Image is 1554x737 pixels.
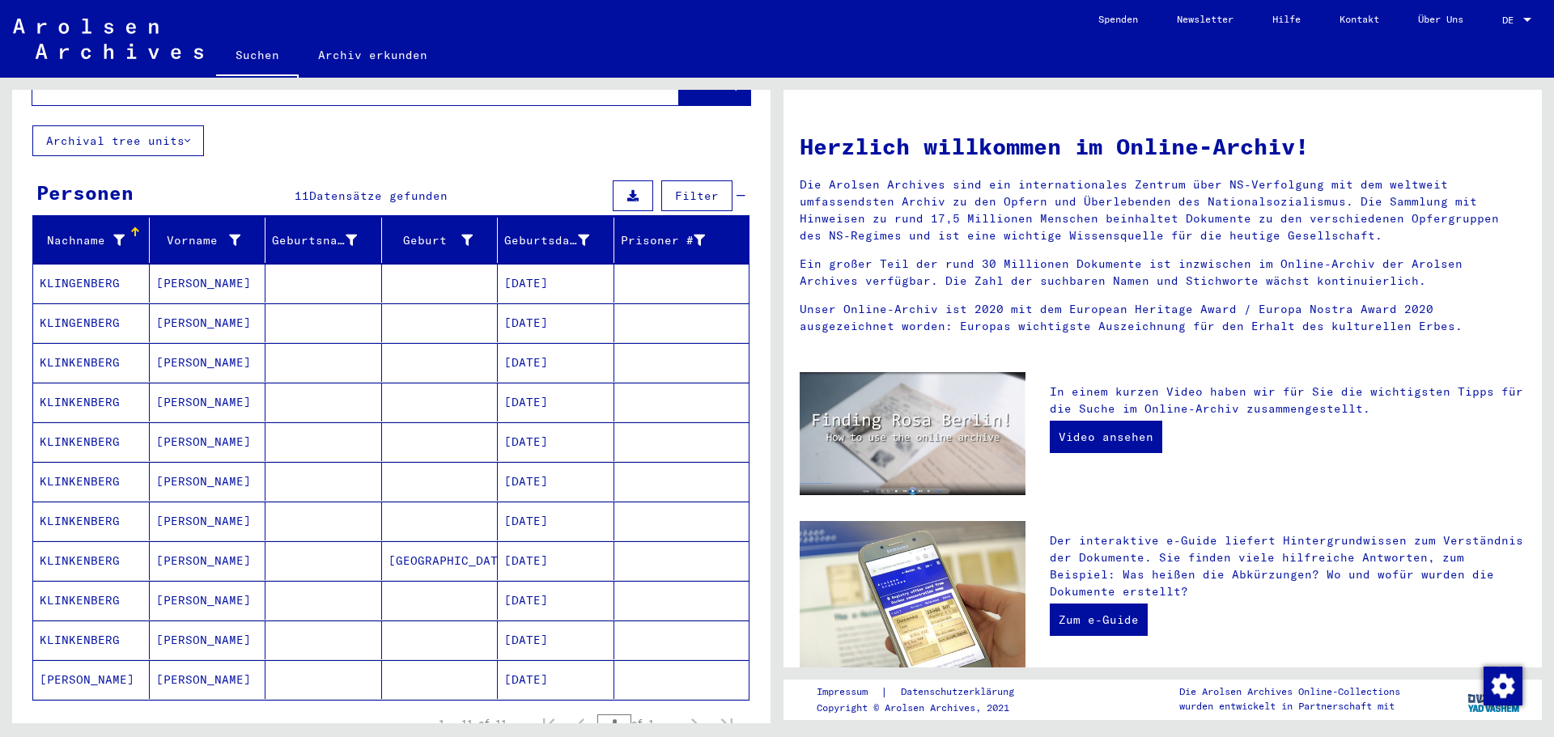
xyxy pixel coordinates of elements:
[817,684,1034,701] div: |
[36,178,134,207] div: Personen
[13,19,203,59] img: Arolsen_neg.svg
[33,541,150,580] mat-cell: KLINKENBERG
[614,218,749,263] mat-header-cell: Prisoner #
[1179,684,1400,699] p: Die Arolsen Archives Online-Collections
[382,541,499,580] mat-cell: [GEOGRAPHIC_DATA]
[382,218,499,263] mat-header-cell: Geburt‏
[388,227,498,253] div: Geburt‏
[800,256,1526,290] p: Ein großer Teil der rund 30 Millionen Dokumente ist inzwischen im Online-Archiv der Arolsen Archi...
[150,264,266,303] mat-cell: [PERSON_NAME]
[800,372,1025,495] img: video.jpg
[498,303,614,342] mat-cell: [DATE]
[33,660,150,699] mat-cell: [PERSON_NAME]
[33,502,150,540] mat-cell: KLINKENBERG
[295,188,309,203] span: 11
[504,232,589,249] div: Geburtsdatum
[33,343,150,382] mat-cell: KLINKENBERG
[33,218,150,263] mat-header-cell: Nachname
[1484,667,1522,705] img: Zustimmung ändern
[621,232,706,249] div: Prisoner #
[597,715,678,731] div: of 1
[33,621,150,659] mat-cell: KLINKENBERG
[817,701,1034,715] p: Copyright © Arolsen Archives, 2021
[150,502,266,540] mat-cell: [PERSON_NAME]
[498,264,614,303] mat-cell: [DATE]
[675,188,719,203] span: Filter
[800,129,1526,163] h1: Herzlich willkommen im Online-Archiv!
[1050,383,1526,417] p: In einem kurzen Video haben wir für Sie die wichtigsten Tipps für die Suche im Online-Archiv zusa...
[498,343,614,382] mat-cell: [DATE]
[504,227,614,253] div: Geburtsdatum
[661,180,732,211] button: Filter
[33,422,150,461] mat-cell: KLINKENBERG
[150,383,266,421] mat-cell: [PERSON_NAME]
[1464,679,1525,719] img: yv_logo.png
[498,581,614,620] mat-cell: [DATE]
[150,462,266,501] mat-cell: [PERSON_NAME]
[1050,532,1526,600] p: Der interaktive e-Guide liefert Hintergrundwissen zum Verständnis der Dokumente. Sie finden viele...
[33,383,150,421] mat-cell: KLINKENBERG
[33,581,150,620] mat-cell: KLINKENBERG
[439,716,507,731] div: 1 – 11 of 11
[498,502,614,540] mat-cell: [DATE]
[40,232,125,249] div: Nachname
[150,218,266,263] mat-header-cell: Vorname
[1050,604,1148,636] a: Zum e-Guide
[498,383,614,421] mat-cell: [DATE]
[1502,15,1520,26] span: DE
[498,422,614,461] mat-cell: [DATE]
[150,343,266,382] mat-cell: [PERSON_NAME]
[272,227,381,253] div: Geburtsname
[498,541,614,580] mat-cell: [DATE]
[33,462,150,501] mat-cell: KLINKENBERG
[33,303,150,342] mat-cell: KLINGENBERG
[309,188,448,203] span: Datensätze gefunden
[150,422,266,461] mat-cell: [PERSON_NAME]
[1179,699,1400,714] p: wurden entwickelt in Partnerschaft mit
[40,227,149,253] div: Nachname
[299,36,447,74] a: Archiv erkunden
[150,660,266,699] mat-cell: [PERSON_NAME]
[156,227,265,253] div: Vorname
[156,232,241,249] div: Vorname
[216,36,299,78] a: Suchen
[272,232,357,249] div: Geburtsname
[498,621,614,659] mat-cell: [DATE]
[800,301,1526,335] p: Unser Online-Archiv ist 2020 mit dem European Heritage Award / Europa Nostra Award 2020 ausgezeic...
[32,125,204,156] button: Archival tree units
[150,541,266,580] mat-cell: [PERSON_NAME]
[1050,421,1162,453] a: Video ansehen
[33,264,150,303] mat-cell: KLINGENBERG
[817,684,881,701] a: Impressum
[498,462,614,501] mat-cell: [DATE]
[150,621,266,659] mat-cell: [PERSON_NAME]
[265,218,382,263] mat-header-cell: Geburtsname
[388,232,473,249] div: Geburt‏
[800,521,1025,671] img: eguide.jpg
[498,218,614,263] mat-header-cell: Geburtsdatum
[498,660,614,699] mat-cell: [DATE]
[621,227,730,253] div: Prisoner #
[150,303,266,342] mat-cell: [PERSON_NAME]
[150,581,266,620] mat-cell: [PERSON_NAME]
[800,176,1526,244] p: Die Arolsen Archives sind ein internationales Zentrum über NS-Verfolgung mit dem weltweit umfasse...
[888,684,1034,701] a: Datenschutzerklärung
